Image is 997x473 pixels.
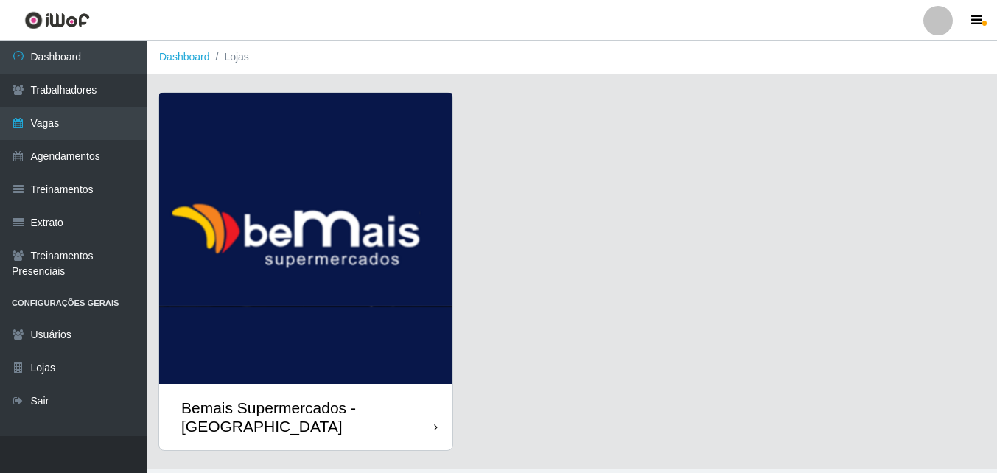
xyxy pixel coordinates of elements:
[24,11,90,29] img: CoreUI Logo
[159,93,452,450] a: Bemais Supermercados - [GEOGRAPHIC_DATA]
[147,41,997,74] nav: breadcrumb
[159,93,452,384] img: cardImg
[159,51,210,63] a: Dashboard
[181,399,434,435] div: Bemais Supermercados - [GEOGRAPHIC_DATA]
[210,49,249,65] li: Lojas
